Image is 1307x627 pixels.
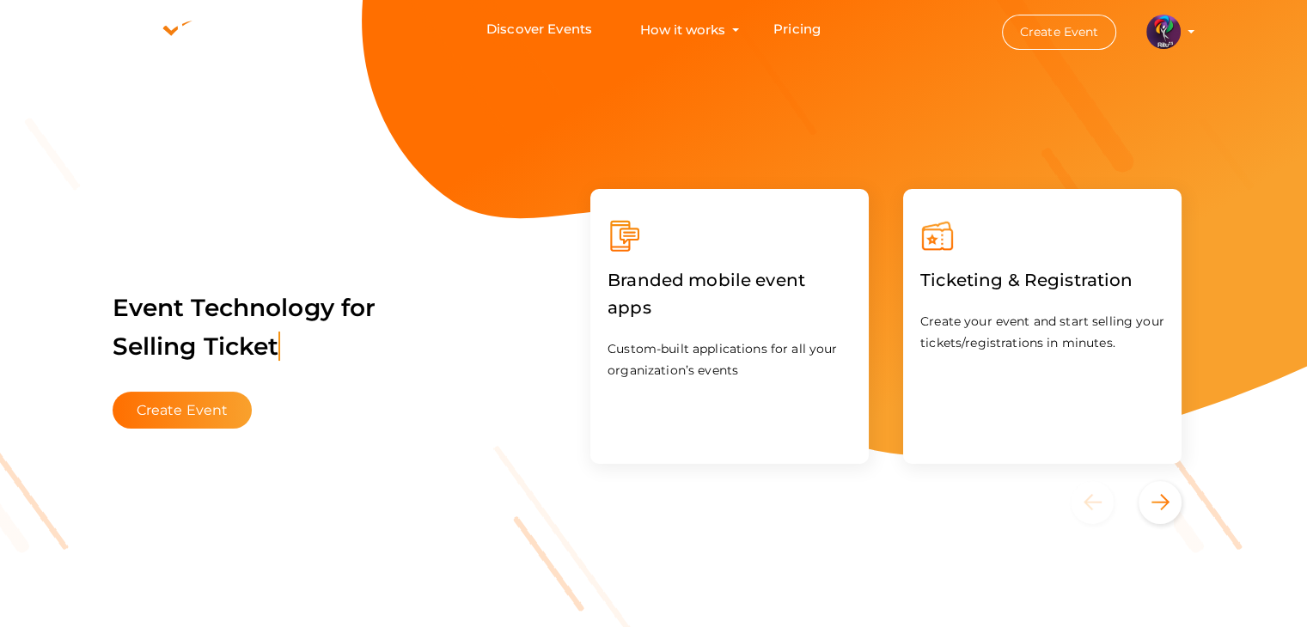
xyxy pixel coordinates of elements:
p: Create your event and start selling your tickets/registrations in minutes. [920,311,1164,354]
button: Next [1139,481,1182,524]
button: Create Event [113,392,253,429]
a: Pricing [773,14,821,46]
a: Branded mobile event apps [608,301,852,317]
button: Create Event [1002,15,1117,50]
span: Selling Ticket [113,332,281,361]
label: Event Technology for [113,267,376,387]
button: Previous [1071,481,1135,524]
label: Branded mobile event apps [608,253,852,334]
label: Ticketing & Registration [920,253,1133,307]
a: Discover Events [486,14,592,46]
button: How it works [635,14,730,46]
p: Custom-built applications for all your organization’s events [608,338,852,381]
a: Ticketing & Registration [920,273,1133,289]
img: 5BK8ZL5P_small.png [1146,15,1181,49]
